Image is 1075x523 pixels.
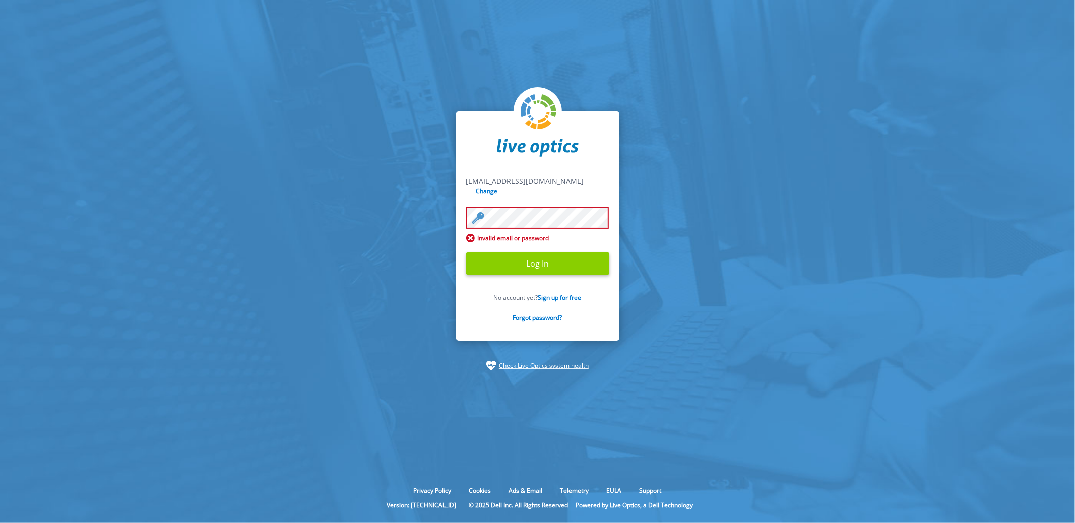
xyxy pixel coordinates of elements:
img: liveoptics-word.svg [497,139,579,157]
li: © 2025 Dell Inc. All Rights Reserved [464,501,574,509]
img: liveoptics-logo.svg [521,94,557,130]
a: Privacy Policy [406,486,459,495]
input: Log In [466,252,609,275]
img: status-check-icon.svg [486,361,496,371]
li: Powered by Live Optics, a Dell Technology [576,501,693,509]
p: No account yet? [466,293,609,302]
a: Support [632,486,669,495]
a: Ads & Email [501,486,550,495]
span: Invalid email or password [466,234,609,242]
span: [EMAIL_ADDRESS][DOMAIN_NAME] [466,176,584,186]
a: Forgot password? [513,313,562,322]
a: EULA [599,486,629,495]
a: Telemetry [553,486,597,495]
a: Cookies [462,486,499,495]
input: Change [474,186,501,196]
li: Version: [TECHNICAL_ID] [382,501,462,509]
a: Sign up for free [538,293,582,302]
a: Check Live Optics system health [499,361,589,371]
